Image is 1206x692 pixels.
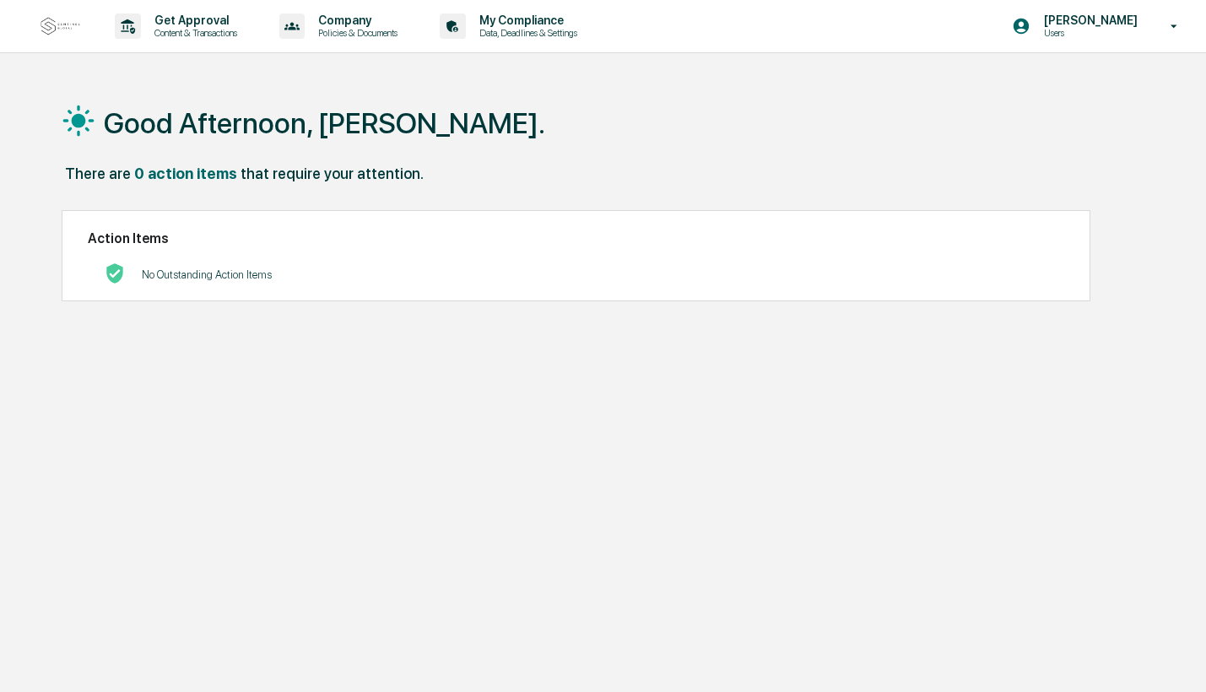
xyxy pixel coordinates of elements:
p: Company [305,14,406,27]
div: that require your attention. [241,165,424,182]
div: There are [65,165,131,182]
p: [PERSON_NAME] [1030,14,1146,27]
p: My Compliance [466,14,586,27]
img: logo [41,17,81,35]
h2: Action Items [88,230,1064,246]
p: Get Approval [141,14,246,27]
h1: Good Afternoon, [PERSON_NAME]. [104,106,545,140]
p: Policies & Documents [305,27,406,39]
p: No Outstanding Action Items [142,268,272,281]
p: Content & Transactions [141,27,246,39]
div: 0 action items [134,165,237,182]
p: Users [1030,27,1146,39]
p: Data, Deadlines & Settings [466,27,586,39]
img: No Actions logo [105,263,125,284]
